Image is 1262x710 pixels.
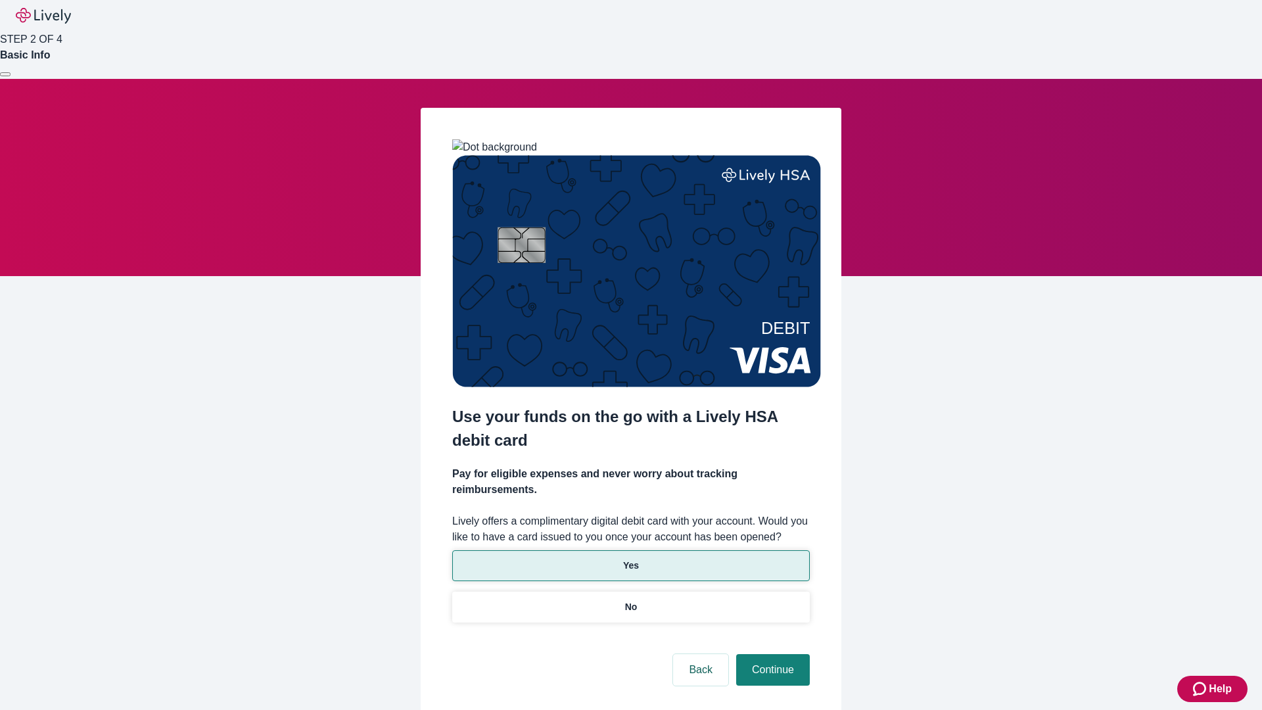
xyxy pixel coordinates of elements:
[1209,681,1232,697] span: Help
[452,513,810,545] label: Lively offers a complimentary digital debit card with your account. Would you like to have a card...
[452,139,537,155] img: Dot background
[452,592,810,623] button: No
[452,155,821,387] img: Debit card
[623,559,639,573] p: Yes
[16,8,71,24] img: Lively
[625,600,638,614] p: No
[673,654,728,686] button: Back
[1193,681,1209,697] svg: Zendesk support icon
[452,550,810,581] button: Yes
[452,405,810,452] h2: Use your funds on the go with a Lively HSA debit card
[452,466,810,498] h4: Pay for eligible expenses and never worry about tracking reimbursements.
[736,654,810,686] button: Continue
[1177,676,1248,702] button: Zendesk support iconHelp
